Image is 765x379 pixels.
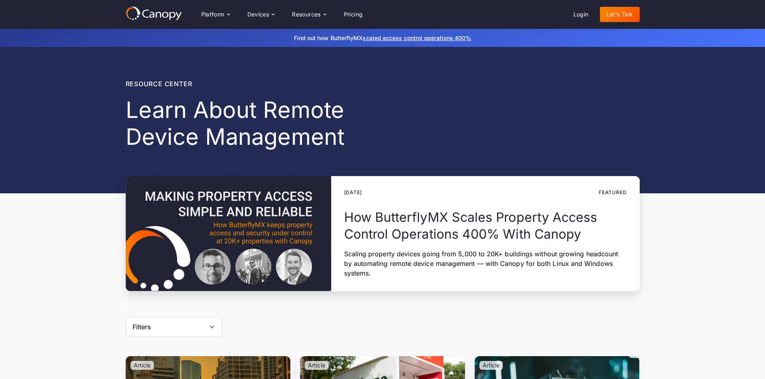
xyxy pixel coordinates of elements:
div: Resource center [126,79,421,89]
p: Article [308,363,325,368]
p: Scaling property devices going from 5,000 to 20K+ buildings without growing headcount by automati... [344,249,627,278]
form: Reset [126,317,222,337]
div: Devices [247,12,269,17]
div: Platform [201,12,224,17]
a: Pricing [337,7,369,22]
div: Resources [292,12,321,17]
a: [DATE]FeaturedHow ButterflyMX Scales Property Access Control Operations 400% With CanopyScaling p... [126,176,640,291]
p: Article [134,363,151,368]
div: Filters [133,322,151,332]
p: Find out how ButterflyMX [186,34,579,42]
p: Article [483,363,500,368]
div: Resources [286,6,332,22]
a: scaled access control operations 400% [363,34,471,41]
a: Let's Talk [600,7,640,22]
a: Login [567,7,595,22]
div: Devices [241,6,281,22]
h2: How ButterflyMX Scales Property Access Control Operations 400% With Canopy [344,209,627,242]
div: Featured [599,189,626,196]
div: [DATE] [344,189,362,196]
div: Platform [195,6,236,22]
div: Filters [126,317,222,337]
h1: Learn About Remote Device Management [126,97,421,150]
